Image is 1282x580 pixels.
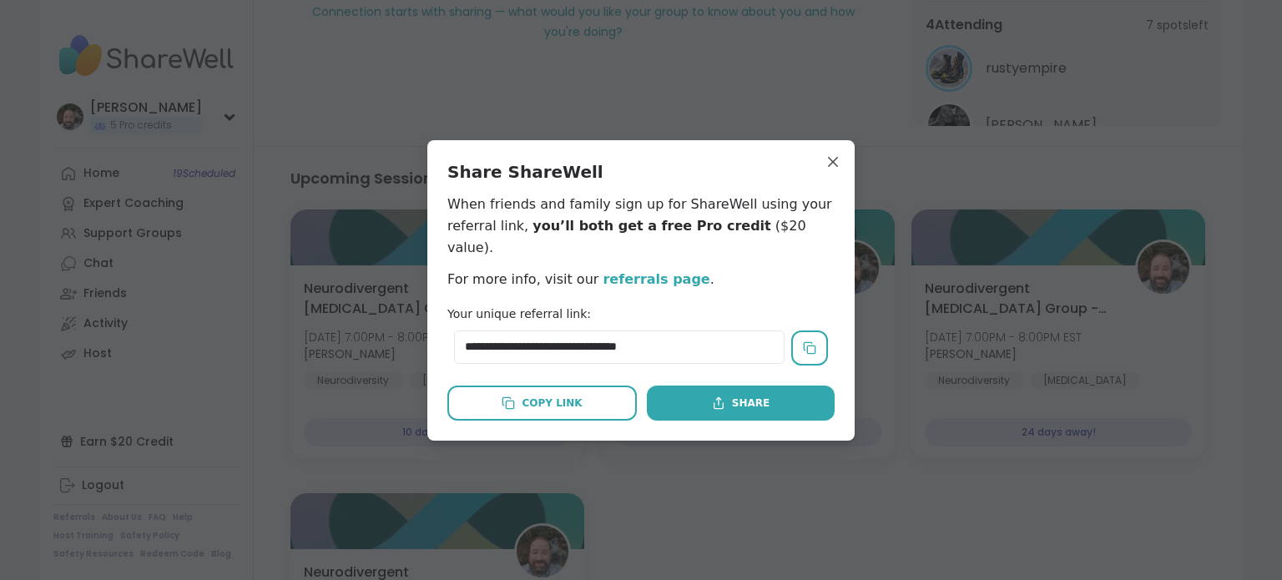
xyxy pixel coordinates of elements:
div: Share [712,396,770,411]
button: Copy Link [447,386,637,421]
button: Share [647,386,835,421]
p: For more info, visit our . [447,269,835,290]
p: When friends and family sign up for ShareWell using your referral link, ($20 value). [447,194,835,259]
a: referrals page [603,271,709,287]
label: Your unique referral link: [447,307,591,320]
span: you’ll both get a free Pro credit [532,218,771,234]
h2: Share ShareWell [447,160,835,184]
div: Copy Link [502,396,582,411]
